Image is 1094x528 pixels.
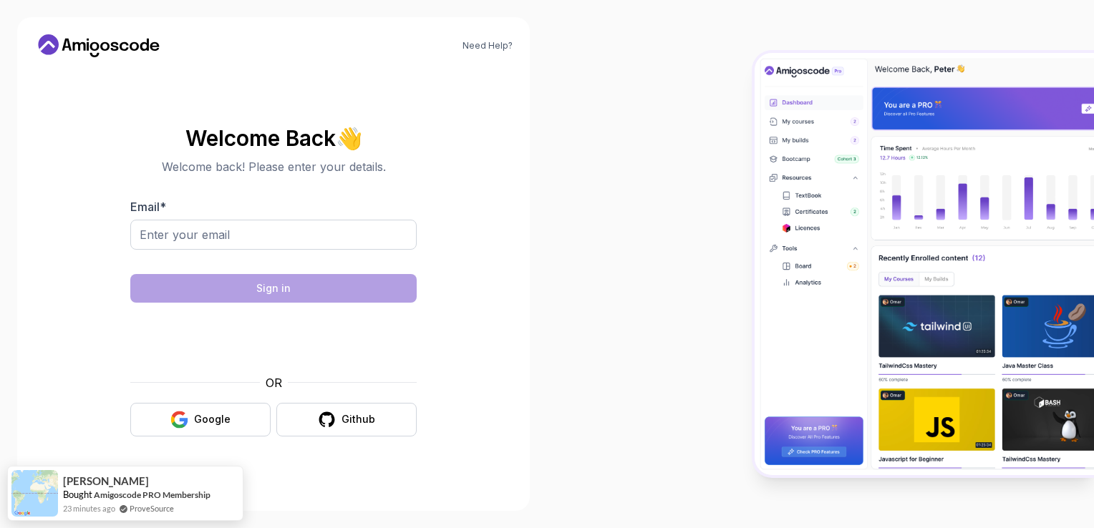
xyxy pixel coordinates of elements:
[342,412,375,426] div: Github
[130,200,166,214] label: Email *
[63,502,115,514] span: 23 minutes ago
[194,412,231,426] div: Google
[755,53,1094,475] img: Amigoscode Dashboard
[463,40,513,52] a: Need Help?
[63,475,149,487] span: [PERSON_NAME]
[94,489,210,500] a: Amigoscode PRO Membership
[130,502,174,514] a: ProveSource
[256,281,291,295] div: Sign in
[165,311,382,366] iframe: Widget containing checkbox for hCaptcha security challenge
[34,34,163,57] a: Home link
[130,127,417,150] h2: Welcome Back
[130,220,417,250] input: Enter your email
[130,403,271,436] button: Google
[266,374,282,391] p: OR
[130,274,417,303] button: Sign in
[335,126,362,149] span: 👋
[130,158,417,175] p: Welcome back! Please enter your details.
[63,489,92,500] span: Bought
[276,403,417,436] button: Github
[11,470,58,517] img: provesource social proof notification image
